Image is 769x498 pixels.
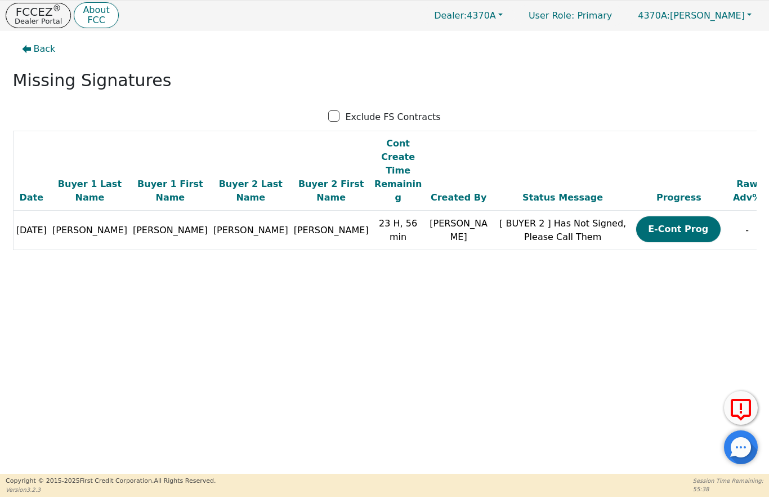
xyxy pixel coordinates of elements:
button: E-Cont Prog [636,216,721,242]
p: 55:38 [693,485,763,493]
span: Cont Create Time Remaining [374,138,422,203]
span: [PERSON_NAME] [133,225,208,235]
button: Back [13,36,65,62]
div: Raw Adv% [727,177,767,204]
button: 4370A:[PERSON_NAME] [626,7,763,24]
div: Progress [636,191,722,204]
p: Dealer Portal [15,17,62,25]
span: - [745,225,749,235]
span: User Role : [529,10,574,21]
div: Buyer 2 First Name [294,177,369,204]
button: Dealer:4370A [422,7,515,24]
p: Session Time Remaining: [693,477,763,485]
p: Exclude FS Contracts [345,110,440,124]
a: User Role: Primary [517,5,623,26]
span: 4370A: [638,10,670,21]
div: Buyer 2 Last Name [213,177,288,204]
span: 4370A [434,10,496,21]
td: [DATE] [13,211,50,250]
td: 23 H, 56 min [372,211,425,250]
span: [PERSON_NAME] [52,225,127,235]
p: FCC [83,16,109,25]
button: Report Error to FCC [724,391,758,425]
div: Created By [428,191,490,204]
button: FCCEZ®Dealer Portal [6,3,71,28]
p: FCCEZ [15,6,62,17]
span: All Rights Reserved. [154,477,216,484]
div: Date [16,191,47,204]
sup: ® [53,3,61,14]
span: [PERSON_NAME] [213,225,288,235]
span: Back [34,42,56,56]
span: Dealer: [434,10,467,21]
div: Status Message [495,191,631,204]
div: Buyer 1 Last Name [52,177,127,204]
p: About [83,6,109,15]
div: Buyer 1 First Name [133,177,208,204]
p: Copyright © 2015- 2025 First Credit Corporation. [6,477,216,486]
td: [PERSON_NAME] [425,211,493,250]
button: AboutFCC [74,2,118,29]
p: Version 3.2.3 [6,486,216,494]
span: [PERSON_NAME] [294,225,369,235]
td: [ BUYER 2 ] Has Not Signed, Please Call Them [493,211,633,250]
h2: Missing Signatures [13,70,757,91]
span: [PERSON_NAME] [638,10,745,21]
p: Primary [517,5,623,26]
